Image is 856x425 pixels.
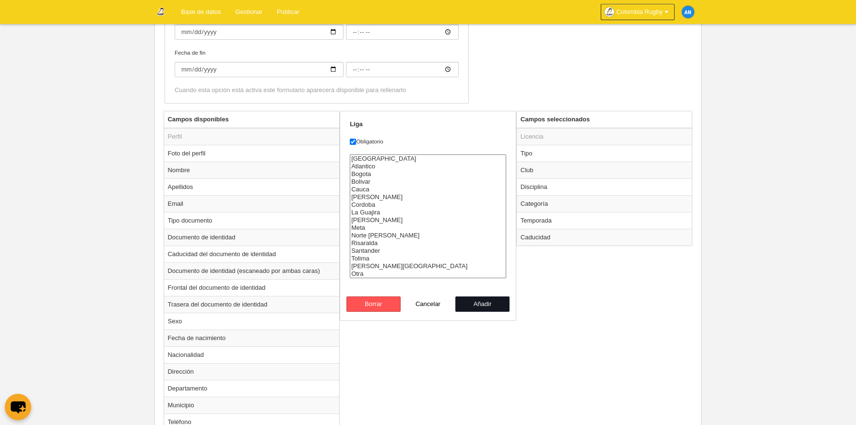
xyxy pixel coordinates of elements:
td: Email [164,195,340,212]
td: Dirección [164,363,340,380]
td: Disciplina [517,178,692,195]
td: Nacionalidad [164,346,340,363]
button: Borrar [346,296,401,312]
td: Caducidad [517,229,692,246]
option: Bolivar [350,178,506,186]
img: c2l6ZT0zMHgzMCZmcz05JnRleHQ9QU4mYmc9MWU4OGU1.png [682,6,694,18]
td: Foto del perfil [164,145,340,162]
td: Apellidos [164,178,340,195]
td: Fecha de nacimiento [164,330,340,346]
td: Categoría [517,195,692,212]
img: Colombia Rugby [155,6,166,17]
input: Fecha de inicio [346,24,459,40]
td: Caducidad del documento de identidad [164,246,340,262]
button: Cancelar [401,296,455,312]
option: Magdalena [350,216,506,224]
td: Documento de identidad (escaneado por ambas caras) [164,262,340,279]
option: Cauca [350,186,506,193]
label: Obligatorio [350,137,506,146]
td: Tipo documento [164,212,340,229]
option: La Guajira [350,209,506,216]
div: Cuando esta opción está activa este formulario aparecerá disponible para rellenarlo [175,86,459,94]
option: Santander [350,247,506,255]
td: Licencia [517,128,692,145]
td: Municipio [164,397,340,413]
td: Documento de identidad [164,229,340,246]
th: Campos disponibles [164,111,340,128]
td: Temporada [517,212,692,229]
option: Norte de Santander [350,232,506,239]
option: Risaralda [350,239,506,247]
option: Cordoba [350,201,506,209]
td: Perfil [164,128,340,145]
option: Otra [350,270,506,278]
option: Antioquia [350,155,506,163]
td: Sexo [164,313,340,330]
label: Fecha de fin [175,48,459,77]
td: Frontal del documento de identidad [164,279,340,296]
input: Fecha de fin [175,62,344,77]
option: Meta [350,224,506,232]
th: Campos seleccionados [517,111,692,128]
td: Nombre [164,162,340,178]
span: Colombia Rugby [617,7,663,17]
option: Valle del Cauca [350,262,506,270]
label: Fecha de inicio [175,11,459,40]
input: Obligatorio [350,139,356,145]
input: Fecha de fin [346,62,459,77]
option: Cesar [350,193,506,201]
button: chat-button [5,394,31,420]
option: Bogota [350,170,506,178]
td: Tipo [517,145,692,162]
input: Fecha de inicio [175,24,344,40]
a: Colombia Rugby [601,4,675,20]
button: Añadir [455,296,510,312]
td: Club [517,162,692,178]
option: Tolima [350,255,506,262]
td: Trasera del documento de identidad [164,296,340,313]
img: Oanpu9v8aySI.30x30.jpg [605,7,614,17]
strong: Liga [350,120,363,128]
td: Departamento [164,380,340,397]
option: Atlantico [350,163,506,170]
